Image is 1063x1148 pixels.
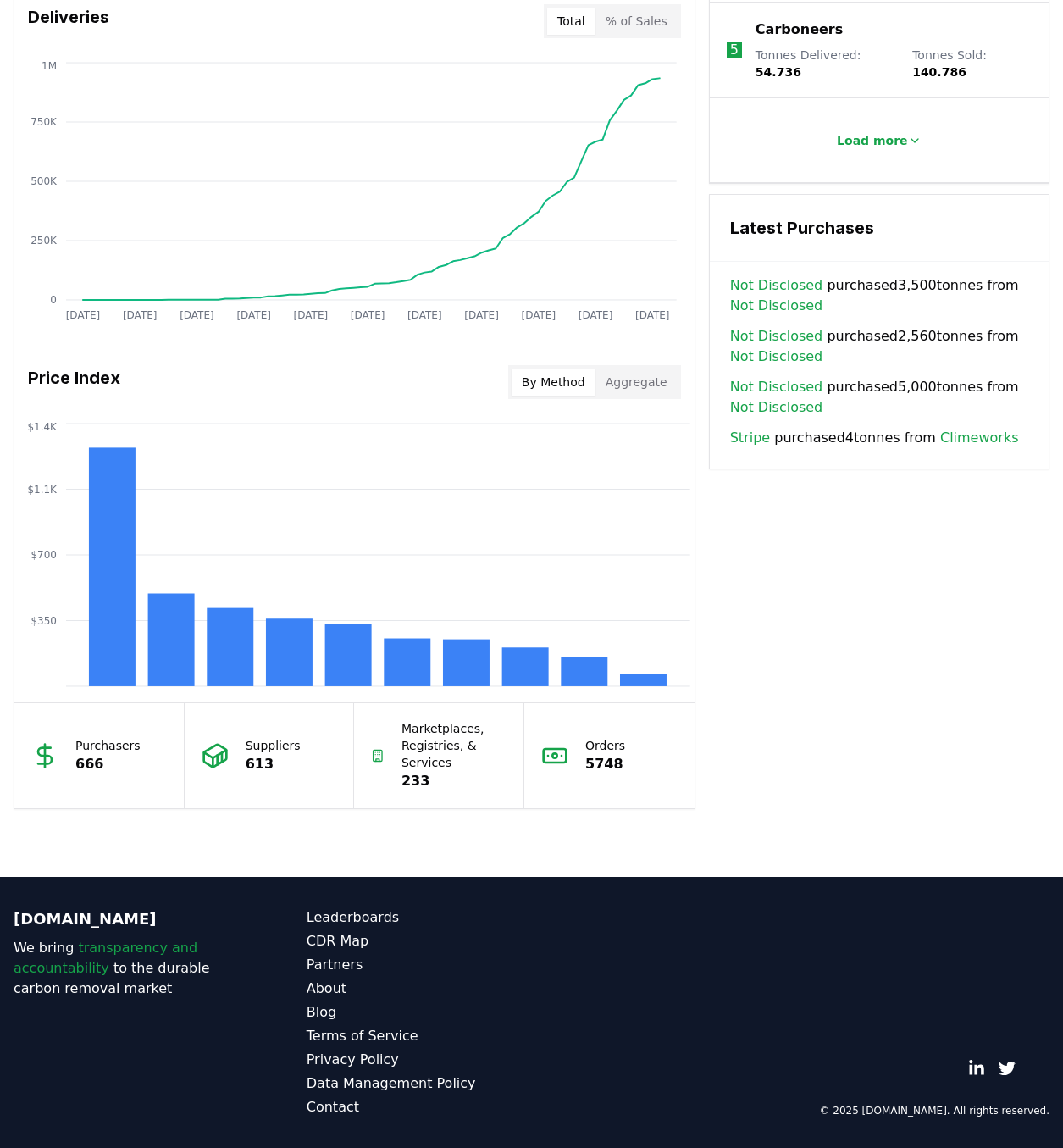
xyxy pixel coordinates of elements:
[730,215,1028,241] h3: Latest Purchases
[940,428,1019,448] a: Climeworks
[27,421,58,433] tspan: $1.4K
[123,309,158,321] tspan: [DATE]
[730,377,1028,418] span: purchased 5,000 tonnes from
[730,397,823,418] a: Not Disclosed
[837,132,908,149] p: Load more
[730,275,1028,316] span: purchased 3,500 tonnes from
[27,484,58,496] tspan: $1.1K
[236,309,271,321] tspan: [DATE]
[30,615,57,627] tspan: $350
[401,771,507,791] p: 233
[756,65,801,79] span: 54.736
[512,369,595,396] button: By Method
[585,754,625,774] p: 5748
[307,907,532,928] a: Leaderboards
[75,737,141,754] p: Purchasers
[912,65,966,79] span: 140.786
[730,377,823,397] a: Not Disclosed
[246,754,301,774] p: 613
[635,309,670,321] tspan: [DATE]
[912,47,1032,80] p: Tonnes Sold :
[30,116,58,128] tspan: 750K
[14,940,197,976] span: transparency and accountability
[999,1060,1016,1077] a: Twitter
[585,737,625,754] p: Orders
[307,979,532,999] a: About
[730,275,823,296] a: Not Disclosed
[14,907,239,931] p: [DOMAIN_NAME]
[30,235,58,247] tspan: 250K
[579,309,613,321] tspan: [DATE]
[307,1002,532,1023] a: Blog
[756,19,843,40] a: Carboneers
[401,720,507,771] p: Marketplaces, Registries, & Services
[42,60,57,72] tspan: 1M
[730,40,739,60] p: 5
[75,754,141,774] p: 666
[756,47,895,80] p: Tonnes Delivered :
[307,1073,532,1094] a: Data Management Policy
[246,737,301,754] p: Suppliers
[522,309,556,321] tspan: [DATE]
[823,124,935,158] button: Load more
[307,1097,532,1117] a: Contact
[730,326,823,347] a: Not Disclosed
[730,428,1019,448] span: purchased 4 tonnes from
[180,309,214,321] tspan: [DATE]
[50,294,57,306] tspan: 0
[307,1050,532,1070] a: Privacy Policy
[730,428,770,448] a: Stripe
[464,309,499,321] tspan: [DATE]
[307,1026,532,1046] a: Terms of Service
[351,309,385,321] tspan: [DATE]
[819,1104,1049,1117] p: © 2025 [DOMAIN_NAME]. All rights reserved.
[730,326,1028,367] span: purchased 2,560 tonnes from
[30,549,57,561] tspan: $700
[730,347,823,367] a: Not Disclosed
[595,369,678,396] button: Aggregate
[30,175,58,187] tspan: 500K
[14,938,239,999] p: We bring to the durable carbon removal market
[307,931,532,951] a: CDR Map
[28,4,109,38] h3: Deliveries
[547,8,595,35] button: Total
[294,309,329,321] tspan: [DATE]
[595,8,678,35] button: % of Sales
[66,309,101,321] tspan: [DATE]
[307,955,532,975] a: Partners
[28,365,120,399] h3: Price Index
[730,296,823,316] a: Not Disclosed
[407,309,442,321] tspan: [DATE]
[968,1060,985,1077] a: LinkedIn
